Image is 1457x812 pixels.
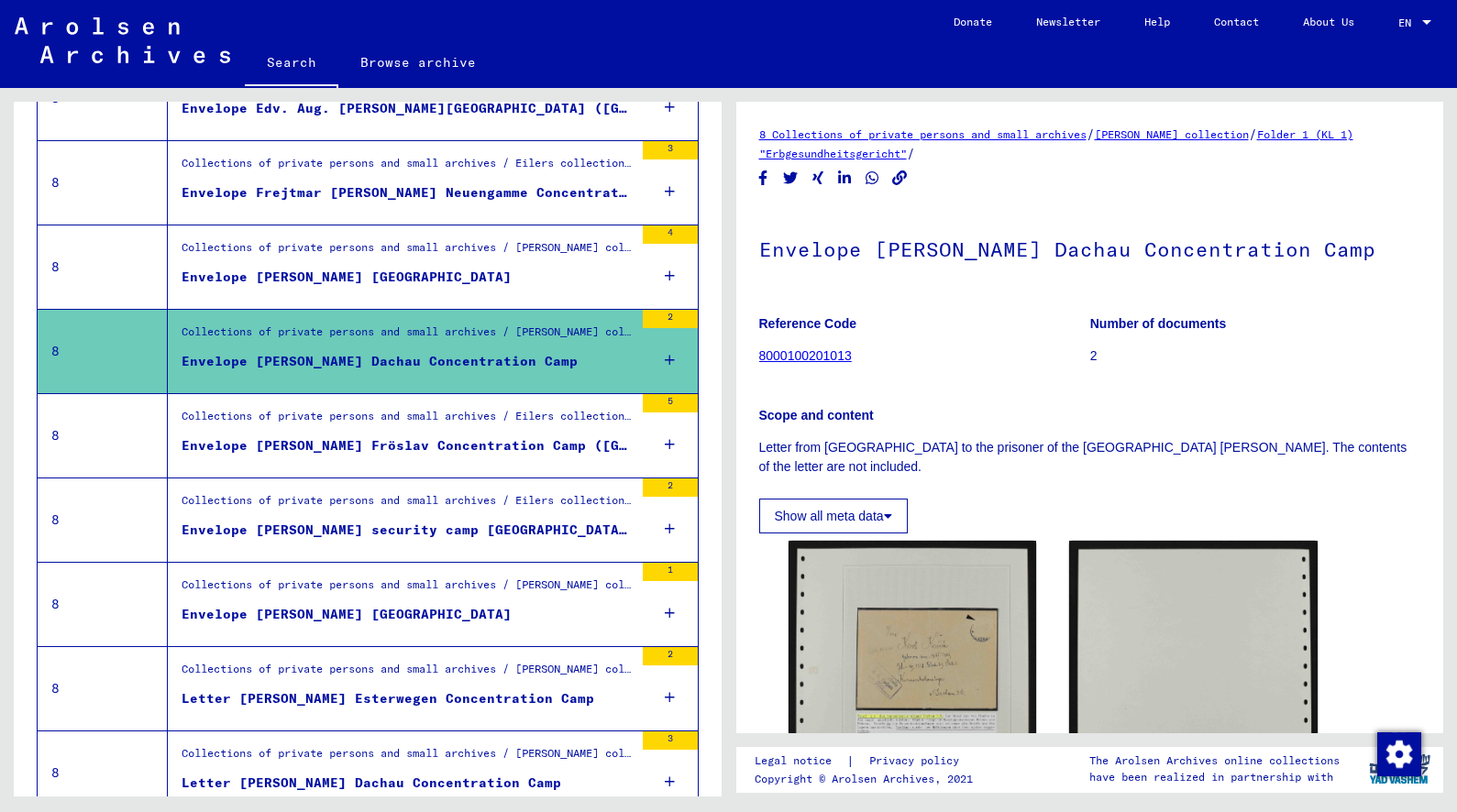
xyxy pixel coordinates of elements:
h1: Envelope [PERSON_NAME] Dachau Concentration Camp [759,207,1421,288]
div: 3 [643,731,698,750]
div: Collections of private persons and small archives / [PERSON_NAME] collection / Folder 1 (KL 1) "E... [182,661,634,686]
span: / [907,145,915,161]
div: Collections of private persons and small archives / [PERSON_NAME] collection / Folder 1 (KL 1) "E... [182,745,634,771]
button: Share on Facebook [754,167,773,190]
button: Share on Xing [809,167,828,190]
div: 4 [643,225,698,244]
td: 8 [38,140,168,225]
td: 8 [38,562,168,646]
div: Envelope [PERSON_NAME] [GEOGRAPHIC_DATA] [182,605,512,624]
div: Envelope Edv. Aug. [PERSON_NAME][GEOGRAPHIC_DATA] ([GEOGRAPHIC_DATA]) [182,99,634,118]
td: 8 [38,309,168,393]
a: Legal notice [755,752,846,771]
div: Collections of private persons and small archives / Eilers collection / Folder 3 (KL 3) [182,492,634,518]
div: Collections of private persons and small archives / Eilers collection / Folder 3 (KL 3) [182,408,634,433]
div: 5 [643,394,698,412]
div: Envelope [PERSON_NAME] Fröslav Concentration Camp ([GEOGRAPHIC_DATA]) [182,436,634,455]
a: 8 Collections of private persons and small archives [759,127,1087,141]
img: Arolsen_neg.svg [15,17,230,63]
img: 001.jpg [1069,541,1318,810]
div: 1 [643,563,698,581]
div: Letter [PERSON_NAME] Esterwegen Concentration Camp [182,689,594,708]
span: / [1249,126,1257,142]
p: 2 [1090,346,1420,366]
b: Number of documents [1090,316,1227,331]
a: Search [245,40,338,88]
span: EN [1398,16,1418,29]
div: Envelope [PERSON_NAME] [GEOGRAPHIC_DATA] [182,268,512,287]
button: Share on WhatsApp [863,167,882,190]
div: Envelope Frejtmar [PERSON_NAME] Neuengamme Concentration Camp [182,183,634,203]
a: Privacy policy [855,752,981,771]
p: Letter from [GEOGRAPHIC_DATA] to the prisoner of the [GEOGRAPHIC_DATA] [PERSON_NAME]. The content... [759,438,1421,477]
p: have been realized in partnership with [1089,769,1340,785]
a: Browse archive [338,40,498,84]
td: 8 [38,646,168,730]
div: 3 [643,141,698,159]
div: 2 [643,478,698,497]
button: Share on LinkedIn [835,167,855,190]
button: Share on Twitter [781,167,800,190]
td: 8 [38,393,168,477]
div: | [755,752,981,771]
div: Envelope [PERSON_NAME] security camp [GEOGRAPHIC_DATA] near [GEOGRAPHIC_DATA]/[GEOGRAPHIC_DATA] [182,521,634,540]
div: Letter [PERSON_NAME] Dachau Concentration Camp [182,774,561,793]
img: Change consent [1377,732,1421,776]
div: Collections of private persons and small archives / Eilers collection / Folder 3 (KL 3) [182,155,634,181]
div: Collections of private persons and small archives / [PERSON_NAME] collection / Folder 1 (KL 1) "E... [182,324,634,349]
img: 001.jpg [789,541,1037,810]
b: Reference Code [759,316,857,331]
div: Collections of private persons and small archives / [PERSON_NAME] collection / Folder 2 (KL 2) "F... [182,239,634,265]
a: 8000100201013 [759,348,852,363]
div: Envelope [PERSON_NAME] Dachau Concentration Camp [182,352,578,371]
span: / [1087,126,1095,142]
td: 8 [38,477,168,562]
p: The Arolsen Archives online collections [1089,752,1340,769]
b: Scope and content [759,408,874,422]
div: Collections of private persons and small archives / [PERSON_NAME] collection / Folder 4 (KL 4) [182,576,634,602]
a: [PERSON_NAME] collection [1095,127,1249,141]
button: Copy link [890,167,910,190]
p: Copyright © Arolsen Archives, 2021 [755,771,981,787]
td: 8 [38,225,168,309]
img: yv_logo.png [1365,746,1434,792]
button: Show all meta data [759,499,908,533]
div: 2 [643,647,698,665]
div: 2 [643,310,698,328]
